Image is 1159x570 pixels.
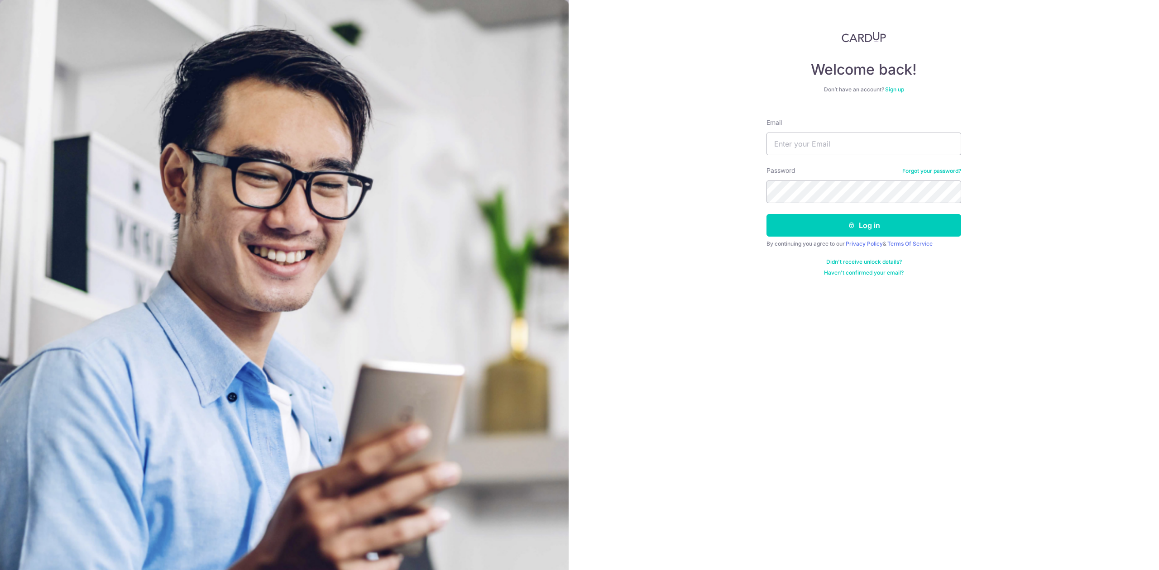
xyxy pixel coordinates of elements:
[887,240,933,247] a: Terms Of Service
[766,166,795,175] label: Password
[902,167,961,175] a: Forgot your password?
[846,240,883,247] a: Privacy Policy
[826,258,902,266] a: Didn't receive unlock details?
[766,86,961,93] div: Don’t have an account?
[766,214,961,237] button: Log in
[842,32,886,43] img: CardUp Logo
[766,240,961,247] div: By continuing you agree to our &
[766,133,961,155] input: Enter your Email
[885,86,904,93] a: Sign up
[766,118,782,127] label: Email
[824,269,904,276] a: Haven't confirmed your email?
[766,61,961,79] h4: Welcome back!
